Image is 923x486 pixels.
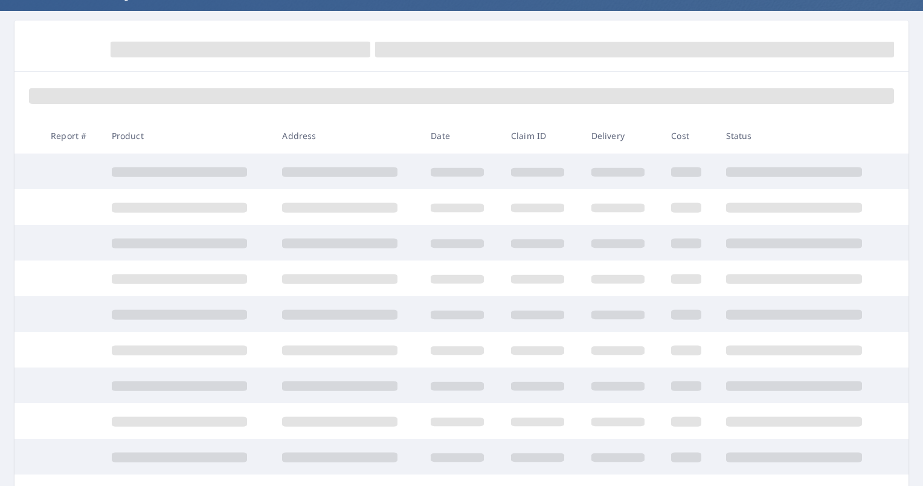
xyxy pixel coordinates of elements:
th: Product [102,118,273,154]
th: Address [272,118,421,154]
th: Date [421,118,501,154]
th: Delivery [582,118,662,154]
th: Status [716,118,887,154]
th: Claim ID [501,118,582,154]
th: Report # [41,118,102,154]
th: Cost [661,118,716,154]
